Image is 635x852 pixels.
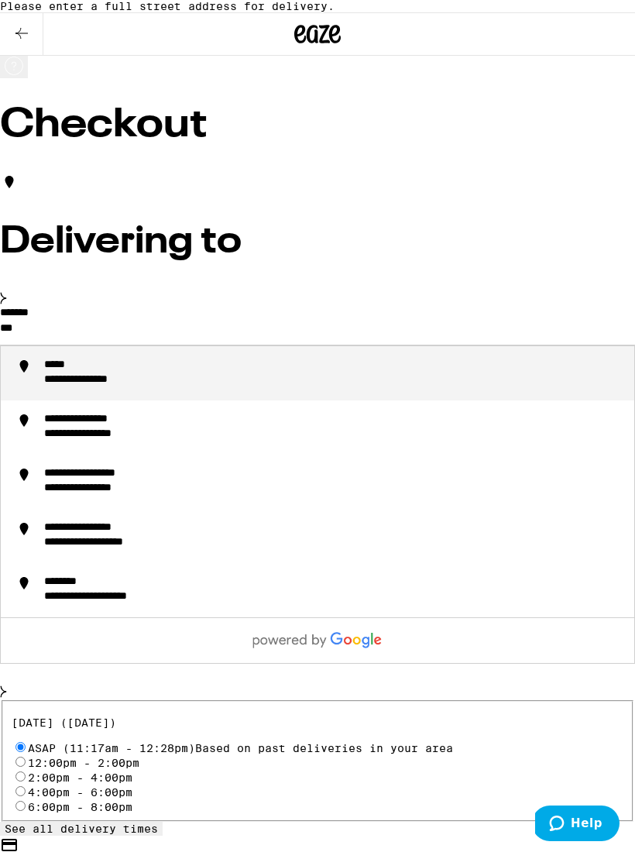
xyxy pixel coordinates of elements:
span: Based on past deliveries in your area [195,742,453,754]
span: ASAP (11:17am - 12:28pm) [28,742,453,754]
span: See all delivery times [5,823,158,835]
p: [DATE] ([DATE]) [12,716,624,729]
iframe: Opens a widget where you can find more information [535,806,620,844]
label: 6:00pm - 8:00pm [28,801,132,813]
label: 2:00pm - 4:00pm [28,771,132,784]
label: 12:00pm - 2:00pm [28,757,139,769]
label: 4:00pm - 6:00pm [28,786,132,799]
